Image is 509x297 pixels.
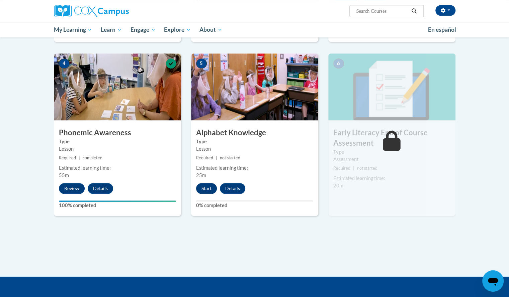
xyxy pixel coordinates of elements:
[216,155,217,160] span: |
[164,26,191,34] span: Explore
[333,156,450,163] div: Assessment
[333,148,450,156] label: Type
[196,58,207,68] span: 5
[59,202,176,209] label: 100% completed
[59,172,69,178] span: 55m
[196,202,313,209] label: 0% completed
[199,26,222,34] span: About
[59,164,176,172] div: Estimated learning time:
[79,155,80,160] span: |
[196,155,213,160] span: Required
[54,5,129,17] img: Cox Campus
[126,22,160,37] a: Engage
[59,183,85,194] button: Review
[333,166,350,171] span: Required
[196,164,313,172] div: Estimated learning time:
[96,22,126,37] a: Learn
[83,155,102,160] span: completed
[409,7,419,15] button: Search
[196,183,217,194] button: Start
[44,22,465,37] div: Main menu
[196,172,206,178] span: 25m
[355,7,409,15] input: Search Courses
[59,155,76,160] span: Required
[328,53,455,120] img: Course Image
[88,183,113,194] button: Details
[424,23,460,37] a: En español
[220,183,245,194] button: Details
[482,270,504,292] iframe: Button to launch messaging window
[54,5,181,17] a: Cox Campus
[191,53,318,120] img: Course Image
[435,5,455,16] button: Account Settings
[101,26,122,34] span: Learn
[428,26,456,33] span: En español
[59,145,176,153] div: Lesson
[54,128,181,138] h3: Phonemic Awareness
[196,138,313,145] label: Type
[333,175,450,182] div: Estimated learning time:
[195,22,227,37] a: About
[333,183,343,188] span: 20m
[191,128,318,138] h3: Alphabet Knowledge
[131,26,156,34] span: Engage
[333,58,344,68] span: 6
[160,22,195,37] a: Explore
[220,155,240,160] span: not started
[357,166,377,171] span: not started
[54,26,92,34] span: My Learning
[196,145,313,153] div: Lesson
[54,53,181,120] img: Course Image
[59,58,70,68] span: 4
[353,166,354,171] span: |
[59,138,176,145] label: Type
[50,22,97,37] a: My Learning
[328,128,455,148] h3: Early Literacy End of Course Assessment
[59,200,176,202] div: Your progress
